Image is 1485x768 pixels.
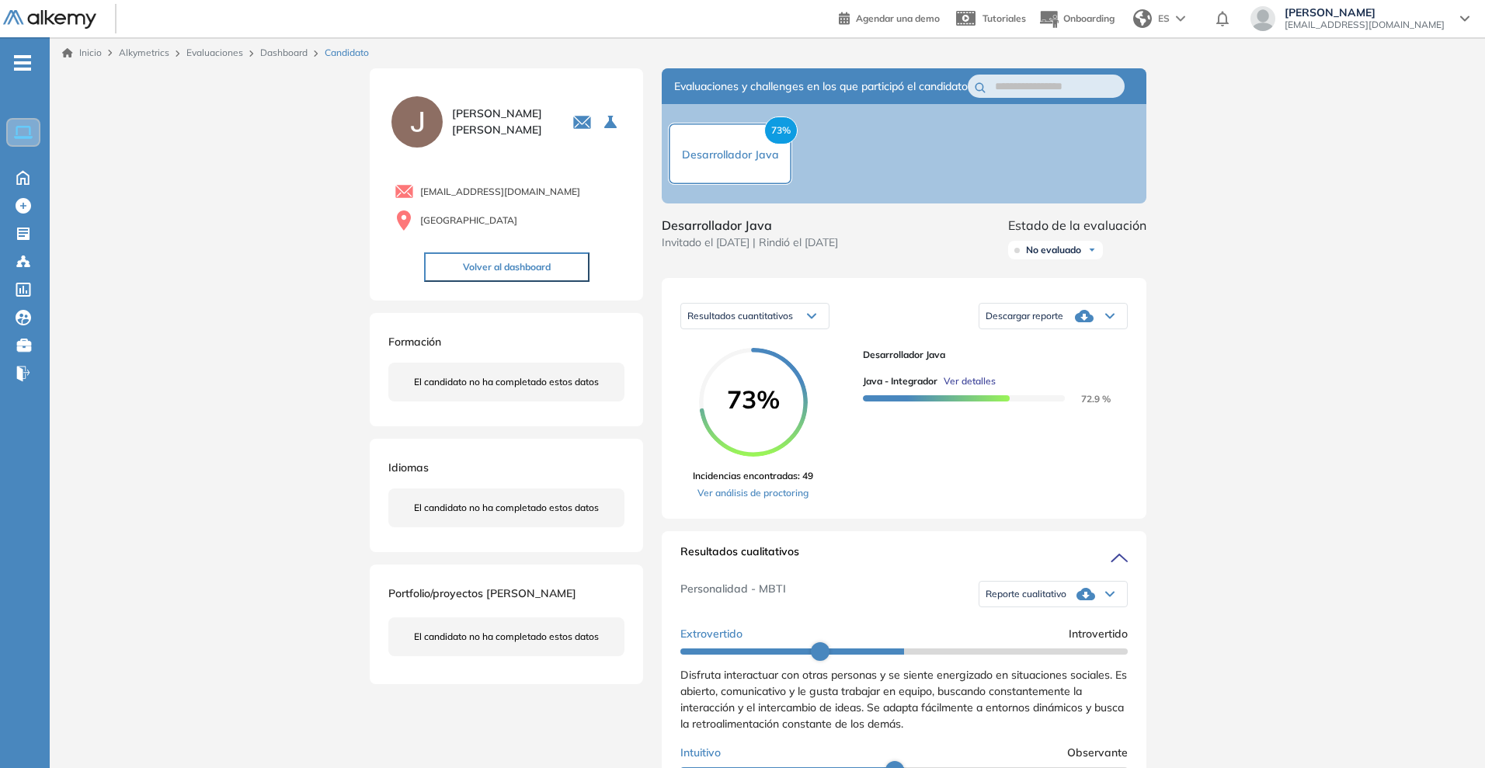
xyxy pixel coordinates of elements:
span: Personalidad - MBTI [680,581,786,607]
span: Invitado el [DATE] | Rindió el [DATE] [662,235,838,251]
span: Reporte cualitativo [986,588,1066,600]
span: 73% [764,116,798,144]
span: El candidato no ha completado estos datos [414,375,599,389]
span: [PERSON_NAME] [1285,6,1445,19]
span: Descargar reporte [986,310,1063,322]
span: Intuitivo [680,745,721,761]
span: [PERSON_NAME] [PERSON_NAME] [452,106,554,138]
span: Agendar una demo [856,12,940,24]
span: Idiomas [388,460,429,474]
span: Evaluaciones y challenges en los que participó el candidato [674,78,968,95]
a: Agendar una demo [839,8,940,26]
span: Extrovertido [680,626,742,642]
span: Alkymetrics [119,47,169,58]
img: Ícono de flecha [1087,245,1097,255]
span: El candidato no ha completado estos datos [414,501,599,515]
span: Incidencias encontradas: 49 [693,469,813,483]
span: Ver detalles [944,374,996,388]
i: - [14,61,31,64]
span: 73% [699,387,808,412]
img: arrow [1176,16,1185,22]
a: Evaluaciones [186,47,243,58]
span: Estado de la evaluación [1008,216,1146,235]
span: [EMAIL_ADDRESS][DOMAIN_NAME] [420,185,580,199]
span: Resultados cuantitativos [687,310,793,321]
a: Inicio [62,46,102,60]
span: No evaluado [1026,244,1081,256]
span: Formación [388,335,441,349]
span: Candidato [325,46,369,60]
img: world [1133,9,1152,28]
span: Desarrollador Java [682,148,779,162]
span: Disfruta interactuar con otras personas y se siente energizado en situaciones sociales. Es abiert... [680,668,1127,731]
a: Ver análisis de proctoring [693,486,813,500]
button: Volver al dashboard [424,252,589,282]
span: Onboarding [1063,12,1115,24]
span: [GEOGRAPHIC_DATA] [420,214,517,228]
span: Desarrollador Java [662,216,838,235]
span: El candidato no ha completado estos datos [414,630,599,644]
span: Portfolio/proyectos [PERSON_NAME] [388,586,576,600]
button: Onboarding [1038,2,1115,36]
span: 72.9 % [1062,393,1111,405]
span: [EMAIL_ADDRESS][DOMAIN_NAME] [1285,19,1445,31]
span: Desarrollador Java [863,348,1115,362]
span: Resultados cualitativos [680,544,799,568]
span: ES [1158,12,1170,26]
img: Logo [3,10,96,30]
a: Dashboard [260,47,308,58]
span: Java - Integrador [863,374,937,388]
span: Observante [1067,745,1128,761]
span: Tutoriales [982,12,1026,24]
span: Introvertido [1069,626,1128,642]
img: PROFILE_MENU_LOGO_USER [388,93,446,151]
button: Ver detalles [937,374,996,388]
